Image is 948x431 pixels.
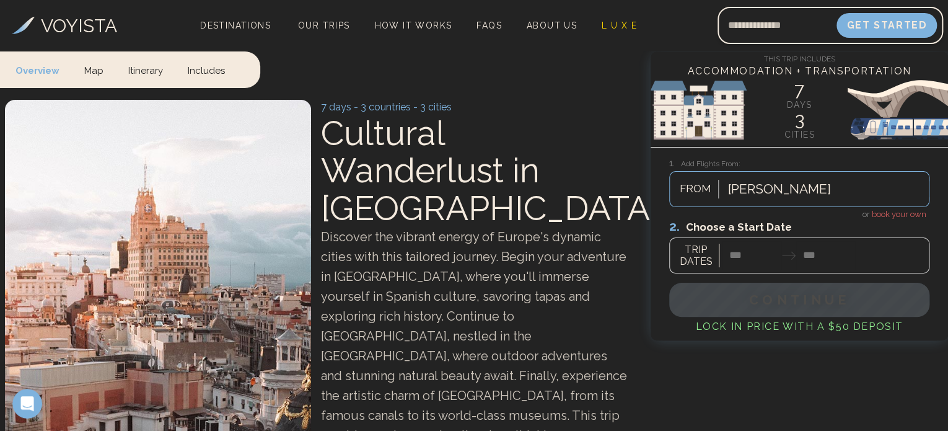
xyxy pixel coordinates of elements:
span: Continue [749,292,849,308]
p: 7 days - 3 countries - 3 cities [321,100,627,115]
a: VOYISTA [12,12,117,40]
span: L U X E [602,20,637,30]
a: Map [72,51,116,88]
button: Get Started [836,13,937,38]
span: Destinations [195,16,276,52]
h3: VOYISTA [41,12,117,40]
img: European Sights [651,73,948,147]
button: Continue [669,283,929,317]
a: FAQs [472,17,507,34]
h4: This Trip Includes [651,51,948,64]
a: How It Works [369,17,457,34]
h4: or [669,207,929,221]
span: Our Trips [298,20,350,30]
h4: Lock in Price with a $50 deposit [669,319,929,334]
iframe: Intercom live chat [12,389,42,419]
span: book your own [872,210,926,219]
span: FAQs [476,20,502,30]
span: Cultural Wanderlust in [GEOGRAPHIC_DATA] [321,113,659,228]
img: Voyista Logo [12,17,35,34]
span: How It Works [374,20,452,30]
input: Email address [718,11,836,40]
h3: Add Flights From: [669,156,929,171]
h4: Accommodation + Transportation [651,64,948,79]
span: 1. [669,158,681,169]
span: About Us [527,20,577,30]
a: Our Trips [293,17,355,34]
a: Includes [175,51,237,88]
a: Overview [15,51,72,88]
a: Itinerary [116,51,175,88]
a: L U X E [597,17,642,34]
span: FROM [673,181,718,197]
a: About Us [522,17,582,34]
